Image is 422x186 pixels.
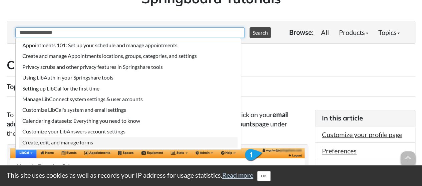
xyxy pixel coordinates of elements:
[322,130,402,138] a: Customize your profile page
[19,72,238,83] li: Using LibAuth in your Springshare tools
[373,26,405,39] a: Topics
[322,147,357,155] a: Preferences
[322,113,408,123] h3: In this article
[19,104,238,115] li: Customize LibCal's system and email settings
[227,120,255,128] strong: Accounts
[322,163,404,180] a: Manage your virtual meeting integrations
[250,27,271,38] button: Search
[19,62,238,72] li: Privacy scrubs and other privacy features in Springshare tools
[7,57,415,73] h2: Customize your LibCal account settings
[7,80,29,93] div: Topics:
[19,137,238,148] li: Create, edit, and manage forms
[19,51,238,61] li: Create and manage Appointments locations, groups, categories, and settings
[257,171,271,181] button: Close
[334,26,373,39] a: Products
[19,94,238,104] li: Manage LibConnect system settings & user accounts
[19,115,238,126] li: Calendaring datasets: Everything you need to know
[222,171,253,179] a: Read more
[401,152,415,160] a: arrow_upward
[316,26,334,39] a: All
[289,28,314,37] p: Browse:
[401,151,415,166] span: arrow_upward
[19,83,238,94] li: Setting up LibCal for the first time
[15,38,241,150] ul: Suggested results
[10,148,305,181] img: the email address link in the navigation bar
[19,126,238,137] li: Customize your LibAnswers account settings
[19,40,238,51] li: Appointments 101: Set up your schedule and manage appointments
[7,110,308,138] p: To view and customize your personal LibCal account settings, log into LibCal and click on your in...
